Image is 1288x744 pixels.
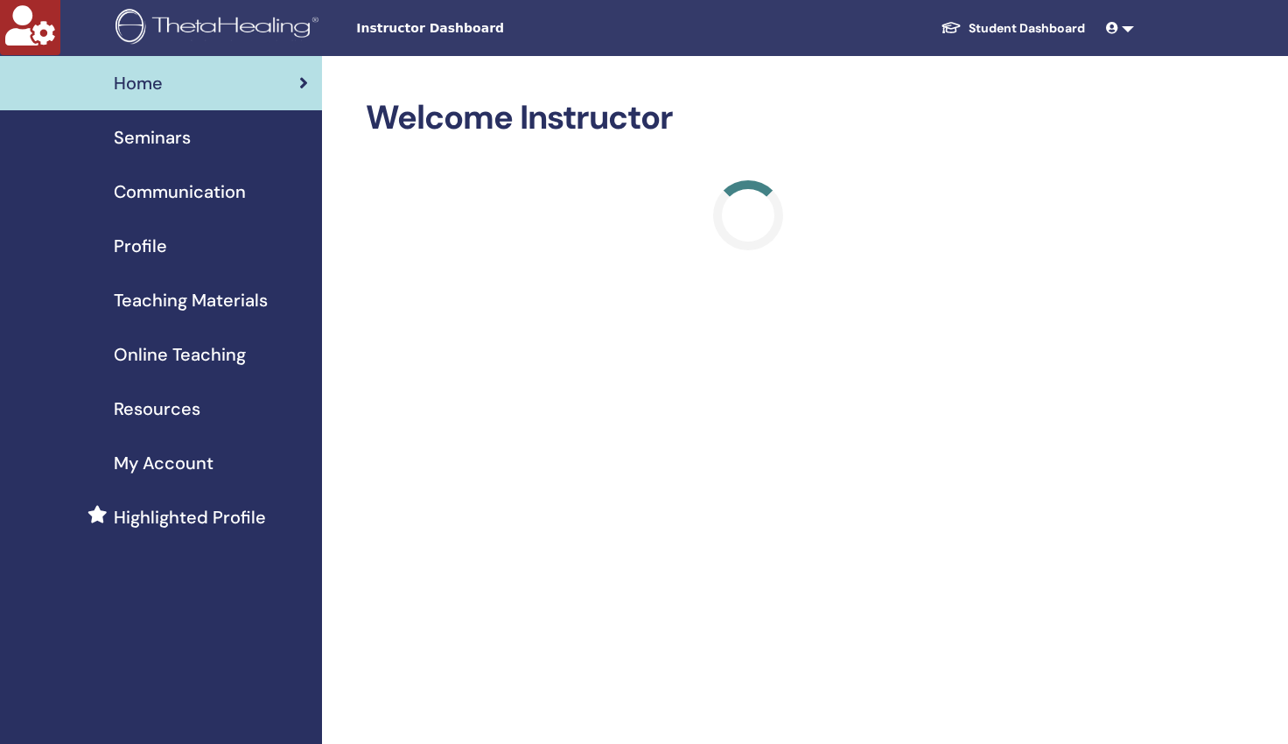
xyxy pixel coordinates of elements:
span: My Account [114,450,213,476]
span: Resources [114,396,200,422]
span: Profile [114,233,167,259]
span: Highlighted Profile [114,504,266,530]
img: graduation-cap-white.svg [941,20,962,35]
span: Online Teaching [114,341,246,368]
h2: Welcome Instructor [366,98,1130,138]
a: Student Dashboard [927,12,1099,45]
span: Seminars [114,124,191,151]
span: Home [114,70,163,96]
span: Communication [114,179,246,205]
span: Teaching Materials [114,287,268,313]
img: logo.png [115,9,325,48]
span: Instructor Dashboard [356,19,619,38]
